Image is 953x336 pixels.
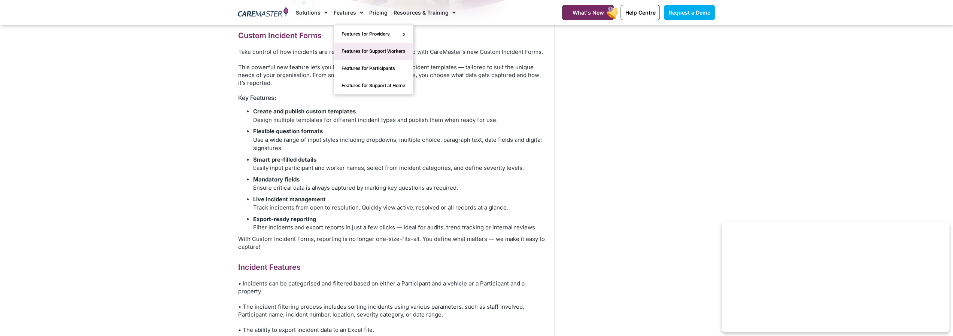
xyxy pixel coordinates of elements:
[238,94,546,101] h6: Key Features:
[253,156,316,163] strong: Smart pre-filled details
[668,9,710,16] span: Request a Demo
[334,25,413,95] ul: Features
[238,48,546,56] p: Take control of how incidents are reported, managed and resolved with CareMaster’s new Custom Inc...
[238,235,546,251] p: With Custom Incident Forms, reporting is no longer one-size-fits-all. You define what matters — w...
[238,262,546,272] h2: Incident Features
[253,196,326,203] strong: Live incident management
[253,175,546,192] li: Ensure critical data is always captured by marking key questions as required.
[238,303,546,318] p: • The incident filtering process includes sorting incidents using various parameters, such as sta...
[334,43,413,60] a: Features for Support Workers
[722,222,949,332] iframe: Popup CTA
[334,25,413,43] a: Features for Providers
[238,326,546,334] p: • The ability to export incident data to an Excel file.
[253,176,300,183] strong: Mandatory fields
[238,31,546,40] h2: Custom Incident Forms
[253,215,546,232] li: Filter incidents and export reports in just a few clicks — ideal for audits, trend tracking or in...
[625,9,655,16] span: Help Centre
[238,280,546,295] p: • Incidents can be categorised and filtered based on either a Participant and a vehicle or a Part...
[562,5,614,20] a: What's New
[253,128,323,135] strong: Flexible question formats
[238,7,288,18] img: CareMaster Logo
[620,5,660,20] a: Help Centre
[253,127,546,153] li: Use a wide range of input styles including dropdowns, multiple choice, paragraph text, date field...
[253,108,356,115] strong: Create and publish custom templates
[664,5,715,20] a: Request a Demo
[238,63,546,87] p: This powerful new feature lets you build and manage your own incident templates — tailored to sui...
[253,216,316,223] strong: Export-ready reporting
[253,156,546,172] li: Easily input participant and worker names, select from incident categories, and define severity l...
[334,77,413,94] a: Features for Support at Home
[253,107,546,124] li: Design multiple templates for different incident types and publish them when ready for use.
[572,9,604,16] span: What's New
[334,60,413,77] a: Features for Participants
[253,195,546,212] li: Track incidents from open to resolution. Quickly view active, resolved or all records at a glance.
